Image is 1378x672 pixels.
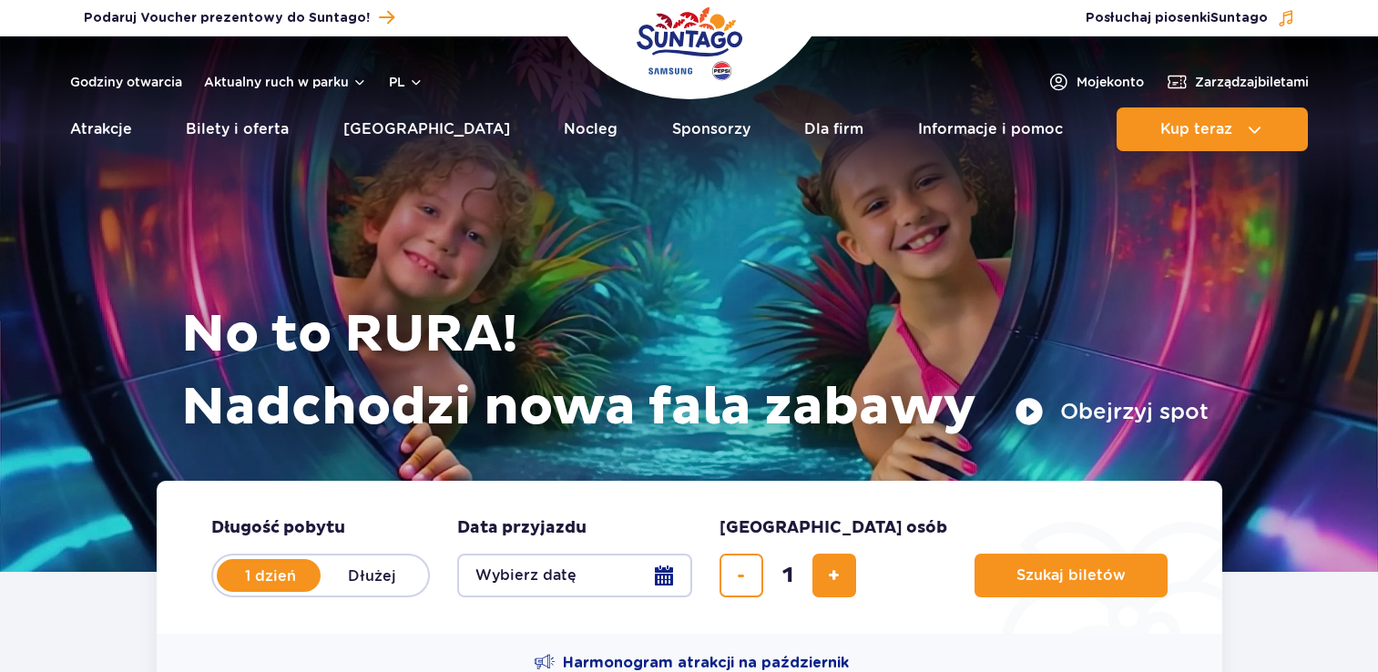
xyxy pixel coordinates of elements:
[564,107,618,151] a: Nocleg
[157,481,1222,634] form: Planowanie wizyty w Park of Poland
[70,73,182,91] a: Godziny otwarcia
[321,556,424,595] label: Dłużej
[70,107,132,151] a: Atrakcje
[1195,73,1309,91] span: Zarządzaj biletami
[211,517,345,539] span: Długość pobytu
[457,554,692,597] button: Wybierz datę
[975,554,1168,597] button: Szukaj biletów
[84,5,394,30] a: Podaruj Voucher prezentowy do Suntago!
[1047,71,1144,93] a: Mojekonto
[343,107,510,151] a: [GEOGRAPHIC_DATA]
[1015,397,1209,426] button: Obejrzyj spot
[672,107,750,151] a: Sponsorzy
[812,554,856,597] button: dodaj bilet
[181,299,1209,444] h1: No to RURA! Nadchodzi nowa fala zabawy
[1117,107,1308,151] button: Kup teraz
[1016,567,1126,584] span: Szukaj biletów
[1077,73,1144,91] span: Moje konto
[720,554,763,597] button: usuń bilet
[186,107,289,151] a: Bilety i oferta
[84,9,370,27] span: Podaruj Voucher prezentowy do Suntago!
[918,107,1063,151] a: Informacje i pomoc
[1086,9,1268,27] span: Posłuchaj piosenki
[1160,121,1232,137] span: Kup teraz
[1086,9,1295,27] button: Posłuchaj piosenkiSuntago
[766,554,810,597] input: liczba biletów
[219,556,322,595] label: 1 dzień
[204,75,367,89] button: Aktualny ruch w parku
[804,107,863,151] a: Dla firm
[720,517,947,539] span: [GEOGRAPHIC_DATA] osób
[1210,12,1268,25] span: Suntago
[1166,71,1309,93] a: Zarządzajbiletami
[389,73,424,91] button: pl
[457,517,587,539] span: Data przyjazdu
